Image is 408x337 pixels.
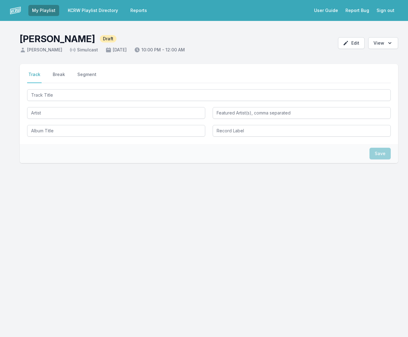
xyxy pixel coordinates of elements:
input: Artist [27,107,205,119]
a: Reports [127,5,151,16]
a: KCRW Playlist Directory [64,5,122,16]
button: Edit [338,37,365,49]
a: User Guide [310,5,342,16]
span: Simulcast [70,47,98,53]
span: [DATE] [105,47,127,53]
input: Album Title [27,125,205,137]
span: Draft [100,35,116,42]
img: logo-white-87cec1fa9cbef997252546196dc51331.png [10,5,21,16]
button: Save [369,148,391,159]
a: Report Bug [342,5,373,16]
button: Segment [76,71,98,83]
input: Track Title [27,89,391,101]
button: Open options [368,37,398,49]
button: Sign out [373,5,398,16]
button: Track [27,71,42,83]
a: My Playlist [28,5,59,16]
h1: [PERSON_NAME] [20,33,95,44]
span: [PERSON_NAME] [20,47,62,53]
input: Featured Artist(s), comma separated [213,107,391,119]
input: Record Label [213,125,391,137]
button: Break [51,71,66,83]
span: 10:00 PM - 12:00 AM [134,47,185,53]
